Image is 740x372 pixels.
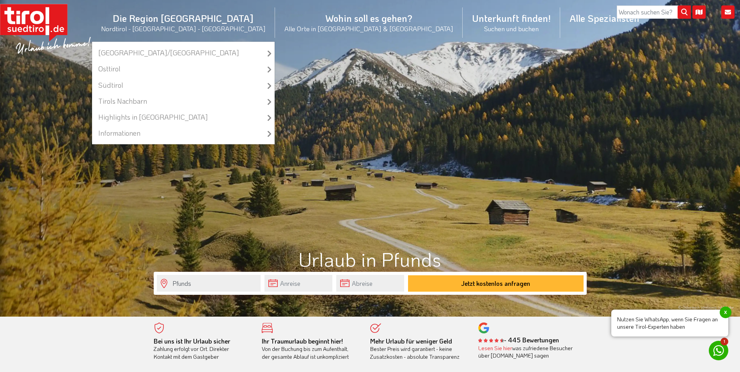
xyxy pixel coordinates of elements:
[262,337,358,361] div: Von der Buchung bis zum Aufenthalt, der gesamte Ablauf ist unkompliziert
[478,344,575,360] div: was zufriedene Besucher über [DOMAIN_NAME] sagen
[617,5,691,19] input: Wonach suchen Sie?
[721,5,735,19] i: Kontakt
[154,337,230,345] b: Bei uns ist Ihr Urlaub sicher
[92,61,275,77] a: Osttirol
[370,337,467,361] div: Bester Preis wird garantiert - keine Zusatzkosten - absolute Transparenz
[720,338,728,345] span: 1
[101,24,266,33] small: Nordtirol - [GEOGRAPHIC_DATA] - [GEOGRAPHIC_DATA]
[692,5,706,19] i: Karte öffnen
[264,275,332,292] input: Anreise
[720,306,731,318] span: x
[284,24,453,33] small: Alle Orte in [GEOGRAPHIC_DATA] & [GEOGRAPHIC_DATA]
[408,275,584,292] button: Jetzt kostenlos anfragen
[275,4,463,41] a: Wohin soll es gehen?Alle Orte in [GEOGRAPHIC_DATA] & [GEOGRAPHIC_DATA]
[478,336,559,344] b: - 445 Bewertungen
[157,275,261,292] input: Wo soll's hingehen?
[92,45,275,61] a: [GEOGRAPHIC_DATA]/[GEOGRAPHIC_DATA]
[478,322,489,333] img: google
[92,77,275,93] a: Südtirol
[336,275,404,292] input: Abreise
[154,248,587,270] h1: Urlaub in Pfunds
[370,337,452,345] b: Mehr Urlaub für weniger Geld
[92,93,275,109] a: Tirols Nachbarn
[478,344,512,352] a: Lesen Sie hier
[154,337,250,361] div: Zahlung erfolgt vor Ort. Direkter Kontakt mit dem Gastgeber
[92,125,275,141] a: Informationen
[262,337,343,345] b: Ihr Traumurlaub beginnt hier!
[472,24,551,33] small: Suchen und buchen
[92,109,275,125] a: Highlights in [GEOGRAPHIC_DATA]
[463,4,560,41] a: Unterkunft finden!Suchen und buchen
[709,341,728,360] a: 1 Nutzen Sie WhatsApp, wenn Sie Fragen an unsere Tirol-Experten habenx
[92,4,275,41] a: Die Region [GEOGRAPHIC_DATA]Nordtirol - [GEOGRAPHIC_DATA] - [GEOGRAPHIC_DATA]
[560,4,649,33] a: Alle Spezialisten
[611,310,728,337] span: Nutzen Sie WhatsApp, wenn Sie Fragen an unsere Tirol-Experten haben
